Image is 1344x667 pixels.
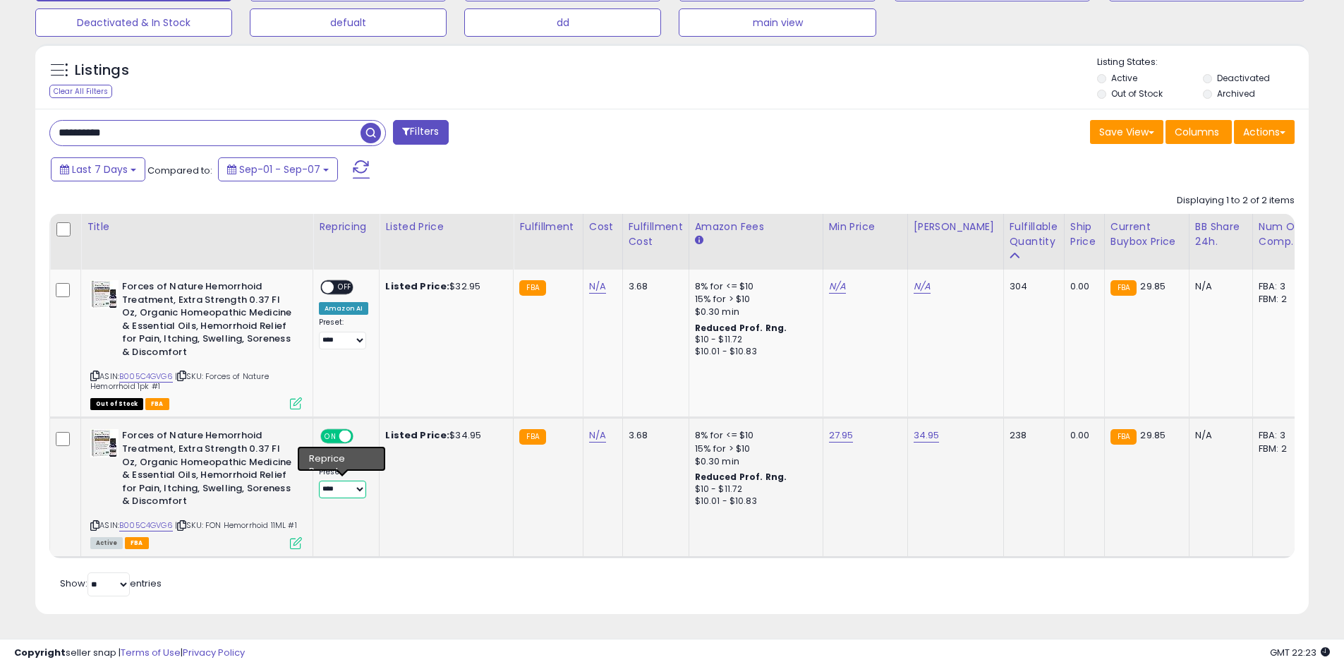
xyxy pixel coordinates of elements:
span: ON [322,431,339,443]
div: FBA: 3 [1259,280,1305,293]
span: | SKU: Forces of Nature Hemorrhoid 1pk #1 [90,371,269,392]
span: OFF [351,431,374,443]
span: OFF [334,282,356,294]
span: FBA [145,398,169,410]
small: FBA [519,429,545,445]
span: Show: entries [60,577,162,590]
b: Forces of Nature Hemorrhoid Treatment, Extra Strength 0.37 Fl Oz, Organic Homeopathic Medicine & ... [122,429,293,511]
span: 29.85 [1140,428,1166,442]
small: FBA [519,280,545,296]
div: Listed Price [385,220,507,234]
small: FBA [1110,280,1137,296]
small: FBA [1110,429,1137,445]
div: $34.95 [385,429,502,442]
a: Terms of Use [121,646,181,659]
div: Displaying 1 to 2 of 2 items [1177,194,1295,208]
div: Fulfillment Cost [629,220,683,249]
strong: Copyright [14,646,66,659]
small: Amazon Fees. [695,234,703,247]
div: 15% for > $10 [695,443,812,455]
div: FBA: 3 [1259,429,1305,442]
span: All listings that are currently out of stock and unavailable for purchase on Amazon [90,398,143,410]
div: 0.00 [1070,429,1094,442]
button: main view [679,8,876,37]
div: Fulfillable Quantity [1010,220,1058,249]
span: FBA [125,537,149,549]
div: Clear All Filters [49,85,112,98]
div: Title [87,220,307,234]
div: ASIN: [90,429,302,547]
div: ASIN: [90,280,302,408]
div: [PERSON_NAME] [914,220,998,234]
label: Out of Stock [1111,88,1163,100]
a: N/A [589,280,606,294]
div: Amazon Fees [695,220,817,234]
div: $32.95 [385,280,502,293]
div: BB Share 24h. [1195,220,1247,249]
span: | SKU: FON Hemorrhoid 11ML #1 [175,519,297,531]
div: FBM: 2 [1259,293,1305,306]
span: Columns [1175,125,1219,139]
div: N/A [1195,429,1242,442]
button: Columns [1166,120,1232,144]
div: Preset: [319,467,368,499]
b: Listed Price: [385,280,449,293]
div: Cost [589,220,617,234]
div: 0.00 [1070,280,1094,293]
h5: Listings [75,61,129,80]
a: N/A [589,428,606,443]
button: defualt [250,8,447,37]
label: Archived [1217,88,1255,100]
div: Num of Comp. [1259,220,1310,249]
b: Reduced Prof. Rng. [695,322,787,334]
div: Current Buybox Price [1110,220,1183,249]
span: All listings currently available for purchase on Amazon [90,537,123,549]
div: 3.68 [629,429,678,442]
div: $10 - $11.72 [695,483,812,495]
b: Reduced Prof. Rng. [695,471,787,483]
img: 51rh5C5Fk3L._SL40_.jpg [90,280,119,308]
div: 8% for <= $10 [695,280,812,293]
label: Active [1111,72,1137,84]
div: Preset: [319,318,368,349]
a: N/A [829,280,846,294]
img: 51rh5C5Fk3L._SL40_.jpg [90,429,119,457]
a: 27.95 [829,428,854,443]
span: 2025-09-15 22:23 GMT [1270,646,1330,659]
div: $10.01 - $10.83 [695,495,812,507]
button: Deactivated & In Stock [35,8,232,37]
label: Deactivated [1217,72,1270,84]
span: Last 7 Days [72,162,128,176]
div: Min Price [829,220,902,234]
button: Sep-01 - Sep-07 [218,157,338,181]
div: 3.68 [629,280,678,293]
div: 8% for <= $10 [695,429,812,442]
div: FBM: 2 [1259,443,1305,455]
div: Fulfillment [519,220,576,234]
button: Last 7 Days [51,157,145,181]
span: Sep-01 - Sep-07 [239,162,320,176]
p: Listing States: [1097,56,1309,69]
button: Actions [1234,120,1295,144]
div: $0.30 min [695,306,812,318]
div: 304 [1010,280,1053,293]
div: 15% for > $10 [695,293,812,306]
span: Compared to: [147,164,212,177]
button: dd [464,8,661,37]
a: B005C4GVG6 [119,519,173,531]
a: Privacy Policy [183,646,245,659]
div: $10.01 - $10.83 [695,346,812,358]
div: $0.30 min [695,455,812,468]
div: $10 - $11.72 [695,334,812,346]
button: Save View [1090,120,1163,144]
a: 34.95 [914,428,940,443]
b: Listed Price: [385,428,449,442]
div: 238 [1010,429,1053,442]
div: Ship Price [1070,220,1098,249]
b: Forces of Nature Hemorrhoid Treatment, Extra Strength 0.37 Fl Oz, Organic Homeopathic Medicine & ... [122,280,293,362]
button: Filters [393,120,448,145]
div: seller snap | | [14,647,245,660]
div: N/A [1195,280,1242,293]
div: Amazon AI [319,302,368,315]
a: N/A [914,280,931,294]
